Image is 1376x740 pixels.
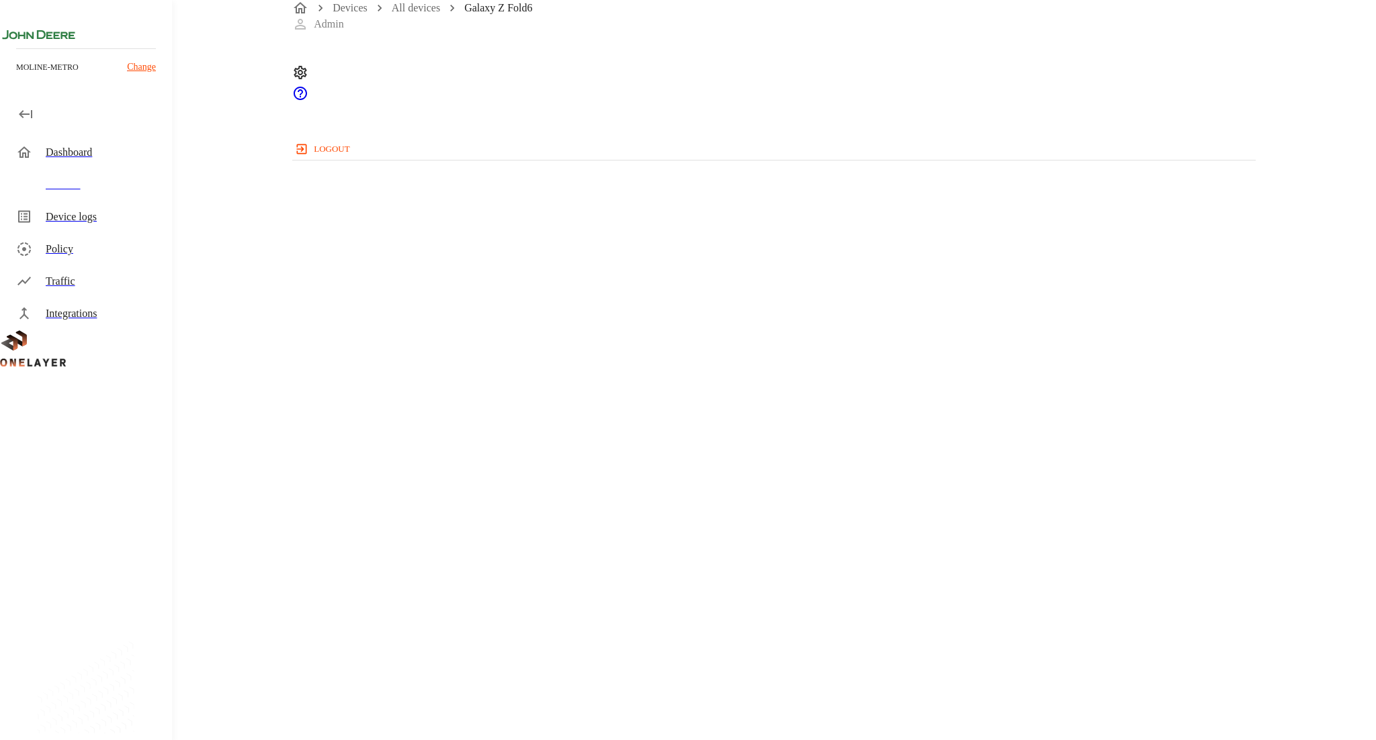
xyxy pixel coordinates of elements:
[292,92,308,103] a: onelayer-support
[314,16,343,32] p: Admin
[333,2,368,13] a: Devices
[292,92,308,103] span: Support Portal
[292,138,355,160] button: logout
[392,2,440,13] a: All devices
[292,138,1256,160] a: logout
